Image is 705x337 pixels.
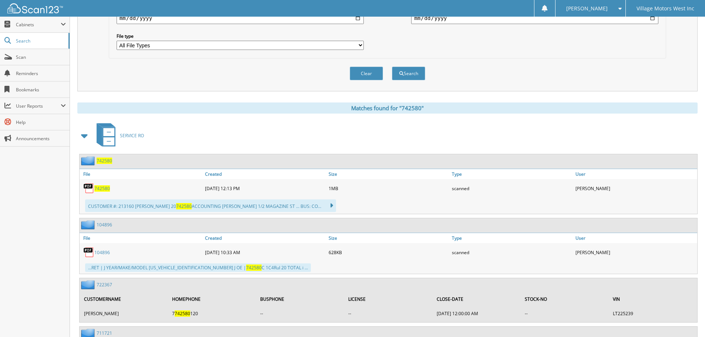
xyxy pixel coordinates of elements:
a: File [80,169,203,179]
th: VIN [609,291,696,307]
div: [PERSON_NAME] [574,245,697,260]
div: [DATE] 12:13 PM [203,181,327,196]
span: 742580 [176,203,192,209]
img: folder2.png [81,220,97,229]
div: 1MB [327,181,450,196]
div: Matches found for "742580" [77,102,698,114]
label: File type [117,33,364,39]
img: folder2.png [81,280,97,289]
input: end [411,12,658,24]
div: [DATE] 10:33 AM [203,245,327,260]
span: [PERSON_NAME] [566,6,608,11]
a: Created [203,169,327,179]
span: Bookmarks [16,87,66,93]
span: Search [16,38,65,44]
span: SERVICE RO [120,132,144,139]
div: scanned [450,181,574,196]
button: Search [392,67,425,80]
th: LICENSE [345,291,432,307]
a: 711721 [97,330,112,336]
a: 742580 [97,158,112,164]
a: Size [327,169,450,179]
td: 7 120 [168,307,256,320]
span: Reminders [16,70,66,77]
td: -- [256,307,344,320]
span: 742580 [175,310,190,317]
img: PDF.png [83,183,94,194]
td: -- [521,307,608,320]
td: LT225239 [609,307,696,320]
span: Help [16,119,66,125]
a: Created [203,233,327,243]
a: Type [450,233,574,243]
span: User Reports [16,103,61,109]
span: Village Motors West Inc [637,6,694,11]
td: [DATE] 12:00:00 AM [433,307,520,320]
div: 628KB [327,245,450,260]
a: 104896 [94,249,110,256]
div: [PERSON_NAME] [574,181,697,196]
a: File [80,233,203,243]
img: folder2.png [81,156,97,165]
input: start [117,12,364,24]
th: CUSTOMERNAME [80,291,168,307]
button: Clear [350,67,383,80]
span: Scan [16,54,66,60]
a: 722367 [97,282,112,288]
a: Size [327,233,450,243]
div: CUSTOMER #: 213160 [PERSON_NAME] 20 ACCOUNTING [PERSON_NAME] 1/2 MAGAZINE ST ... BUS: CO... [85,199,336,212]
th: BUSPHONE [256,291,344,307]
a: 742580 [94,185,110,192]
span: Announcements [16,135,66,142]
th: CLOSE-DATE [433,291,520,307]
a: User [574,169,697,179]
th: STOCK-NO [521,291,608,307]
div: scanned [450,245,574,260]
img: PDF.png [83,247,94,258]
a: Type [450,169,574,179]
img: scan123-logo-white.svg [7,3,63,13]
span: 742580 [246,264,262,271]
td: -- [345,307,432,320]
a: User [574,233,697,243]
a: SERVICE RO [92,121,144,150]
a: 104896 [97,222,112,228]
th: HOMEPHONE [168,291,256,307]
span: Cabinets [16,21,61,28]
div: ...RET | J YEAR/MAKE/MODEL [US_VEHICLE_IDENTIFICATION_NUMBER] J OE | C 1C4RuI 20 TOTAL i ... [85,263,311,272]
td: [PERSON_NAME] [80,307,168,320]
